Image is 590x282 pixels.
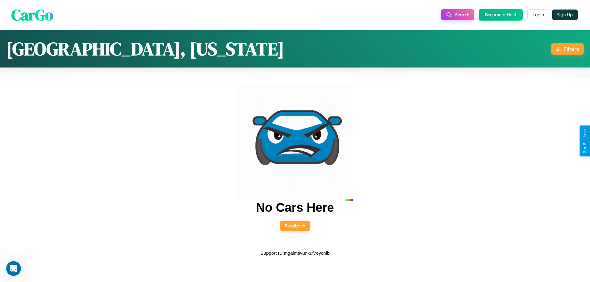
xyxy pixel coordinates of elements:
button: Login [527,9,549,20]
h1: [GEOGRAPHIC_DATA], [US_STATE] [6,36,284,61]
button: Sign Up [552,10,578,20]
p: Support ID: mgalmsvunkuf7eycnib [261,249,329,257]
button: Become a Host [479,9,523,21]
button: Feedback [280,221,310,231]
div: Give Feedback [583,129,587,153]
iframe: Intercom live chat [6,261,21,276]
img: car [237,85,353,201]
h2: No Cars Here [256,201,334,214]
button: Filters [551,43,584,55]
span: Search [455,12,469,17]
button: Search [441,9,474,20]
div: Filters [564,46,579,52]
span: CarGo [11,4,53,25]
